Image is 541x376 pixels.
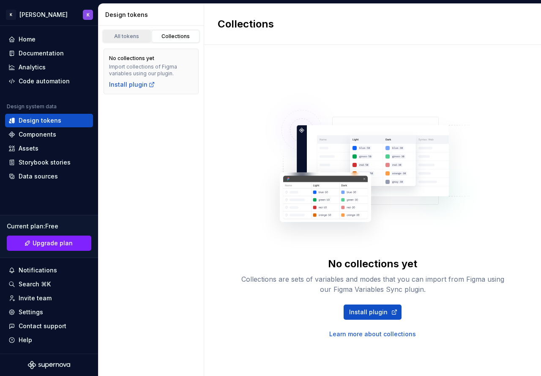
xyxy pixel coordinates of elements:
a: Assets [5,142,93,155]
div: K [87,11,90,18]
div: Storybook stories [19,158,71,167]
button: K[PERSON_NAME]K [2,5,96,24]
div: All tokens [106,33,148,40]
div: Invite team [19,294,52,302]
div: Documentation [19,49,64,58]
div: No collections yet [328,257,417,271]
div: K [6,10,16,20]
div: Design tokens [105,11,200,19]
div: Collections are sets of variables and modes that you can import from Figma using our Figma Variab... [238,274,508,294]
div: Current plan : Free [7,222,91,231]
h2: Collections [218,17,274,31]
a: Components [5,128,93,141]
div: Analytics [19,63,46,71]
div: Collections [155,33,197,40]
div: Import collections of Figma variables using our plugin. [109,63,193,77]
div: Search ⌘K [19,280,51,288]
div: Data sources [19,172,58,181]
a: Analytics [5,60,93,74]
div: [PERSON_NAME] [19,11,68,19]
a: Code automation [5,74,93,88]
span: Install plugin [349,308,388,316]
button: Help [5,333,93,347]
div: Design system data [7,103,57,110]
div: Help [19,336,32,344]
div: Settings [19,308,43,316]
a: Storybook stories [5,156,93,169]
a: Home [5,33,93,46]
div: Assets [19,144,38,153]
button: Notifications [5,263,93,277]
span: Upgrade plan [33,239,73,247]
div: No collections yet [109,55,154,62]
a: Documentation [5,47,93,60]
a: Learn more about collections [329,330,416,338]
div: Code automation [19,77,70,85]
div: Design tokens [19,116,61,125]
a: Invite team [5,291,93,305]
div: Home [19,35,36,44]
a: Settings [5,305,93,319]
a: Design tokens [5,114,93,127]
a: Data sources [5,170,93,183]
a: Upgrade plan [7,236,91,251]
svg: Supernova Logo [28,361,70,369]
a: Install plugin [344,305,402,320]
a: Install plugin [109,80,155,89]
button: Contact support [5,319,93,333]
button: Search ⌘K [5,277,93,291]
div: Notifications [19,266,57,274]
div: Components [19,130,56,139]
div: Contact support [19,322,66,330]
